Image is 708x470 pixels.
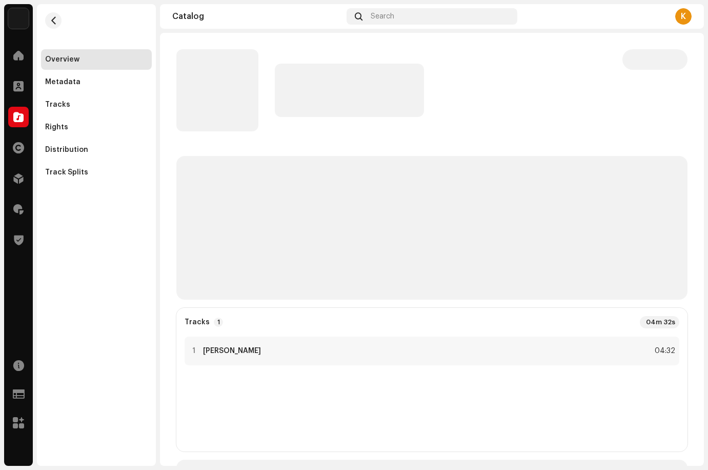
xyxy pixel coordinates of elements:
[41,94,152,115] re-m-nav-item: Tracks
[45,168,88,177] div: Track Splits
[41,162,152,183] re-m-nav-item: Track Splits
[41,49,152,70] re-m-nav-item: Overview
[675,8,692,25] div: K
[45,55,79,64] div: Overview
[214,318,223,327] p-badge: 1
[203,347,261,355] strong: [PERSON_NAME]
[371,12,394,21] span: Search
[41,72,152,92] re-m-nav-item: Metadata
[45,78,80,86] div: Metadata
[45,123,68,131] div: Rights
[185,318,210,326] strong: Tracks
[45,146,88,154] div: Distribution
[172,12,342,21] div: Catalog
[653,345,675,357] div: 04:32
[640,316,679,328] div: 04m 32s
[45,101,70,109] div: Tracks
[41,117,152,138] re-m-nav-item: Rights
[41,140,152,160] re-m-nav-item: Distribution
[8,8,29,29] img: 10d72f0b-d06a-424f-aeaa-9c9f537e57b6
